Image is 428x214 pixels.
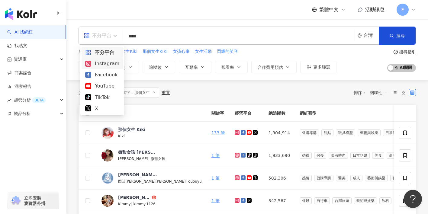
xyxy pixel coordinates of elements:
a: searchAI 找網紅 [7,29,33,35]
div: Facebook [85,71,119,78]
span: 觀看率 [221,65,234,70]
button: 類型 [79,61,107,73]
div: [PERSON_NAME] [118,194,151,200]
button: 女生活動 [195,48,212,55]
span: 保養 [390,175,402,181]
button: 女孩心事 [172,48,190,55]
div: YouTube [85,82,119,90]
span: 成人 [350,175,362,181]
span: | [185,179,188,184]
span: 婚禮 [300,152,312,159]
span: appstore [84,33,90,39]
a: 1 筆 [211,198,220,203]
a: KOL Avatar[PERSON_NAME]Kimmy|kimmy.1126 [101,194,202,207]
span: 醫美 [336,175,348,181]
span: 台灣旅遊 [332,197,352,204]
div: BETA [32,97,46,103]
span: 競品分析 [14,107,31,120]
div: 重置 [162,90,170,95]
span: 命理占卜 [387,152,406,159]
span: 您可能感興趣： [79,49,108,55]
span: kimmy.1126 [133,202,155,206]
div: [PERSON_NAME] [118,172,157,178]
th: 關鍵字 [207,105,230,122]
div: 那個女生 Kiki [118,126,146,133]
a: 1 筆 [211,153,220,158]
img: KOL Avatar [101,149,114,161]
span: 立即安裝 瀏覽器外掛 [24,195,45,206]
span: 更多篩選 [313,65,330,69]
div: TikTok [85,94,119,101]
span: 關聯性 [370,88,388,97]
button: 觀看率 [215,61,248,73]
div: X [85,105,119,112]
iframe: Help Scout Beacon - Open [404,190,422,208]
span: 自行車 [314,197,330,204]
span: 活動訊息 [365,7,385,12]
span: 女生活動 [195,49,212,55]
div: Instagram [85,60,119,67]
span: 藝術與娛樂 [354,197,377,204]
a: 1 筆 [211,176,220,180]
span: E [401,6,404,13]
th: 總追蹤數 [264,105,295,122]
span: 棒球 [300,197,312,204]
span: ououyu [188,179,202,184]
span: 女孩心事 [173,49,190,55]
td: 342,567 [264,190,295,212]
span: 日常話題 [350,152,370,159]
img: KOL Avatar [101,127,114,139]
button: 更多篩選 [300,61,336,73]
div: 共 筆 [79,90,96,95]
span: rise [7,98,11,102]
a: 133 筆 [211,130,225,135]
div: 搜尋指引 [399,50,416,54]
span: 飲料 [379,197,391,204]
span: 合作費用預估 [258,65,283,70]
div: 排序： [354,88,391,97]
span: 甜點 [321,129,333,136]
a: 洞察報告 [7,84,31,90]
button: 那個女生Kiki [113,48,138,55]
span: [PERSON_NAME] [118,157,148,161]
span: 那個女生KIKI [143,49,168,55]
span: 玩具模型 [336,129,355,136]
td: 1,933,690 [264,144,295,167]
span: 日常話題 [383,129,402,136]
img: logo [5,8,37,20]
span: | [148,156,151,161]
span: 閃耀的笑容 [217,49,238,55]
span: question-circle [394,50,398,54]
span: 美妝時尚 [329,152,348,159]
td: 502,306 [264,167,295,190]
span: 繁體中文 [319,6,339,13]
span: 微甜女孩 [151,157,165,161]
span: 促購導購 [300,129,319,136]
div: 不分平台 [85,49,119,56]
a: KOL Avatar微甜女孩 [PERSON_NAME][PERSON_NAME]|微甜女孩 [101,149,202,162]
span: 保養 [314,152,326,159]
button: 互動率 [179,61,211,73]
button: 合作費用預估 [251,61,297,73]
a: 商案媒合 [7,70,31,76]
span: 資源庫 [14,53,27,66]
a: 找貼文 [7,43,27,49]
span: 感情 [300,175,312,181]
div: 不分平台 [84,31,111,40]
span: 藝術與娛樂 [365,175,388,181]
span: 藝術與娛樂 [358,129,381,136]
a: KOL Avatar[PERSON_NAME]凹凹[PERSON_NAME][PERSON_NAME]|ououyu [101,172,202,184]
span: 凹凹[PERSON_NAME][PERSON_NAME] [118,179,185,184]
button: 閃耀的笑容 [217,48,238,55]
span: Kiki [118,134,125,138]
div: 台灣 [364,33,379,38]
span: environment [357,34,362,38]
div: 微甜女孩 [PERSON_NAME] [118,149,157,155]
button: 性別 [111,61,139,73]
span: Kimmy [118,202,131,206]
td: 1,904,914 [264,122,295,144]
span: 搜尋 [396,33,405,38]
th: 網紅名稱 [97,105,207,122]
a: KOL Avatar那個女生 KikiKiki [101,126,202,139]
button: 那個女生KIKI [142,48,168,55]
